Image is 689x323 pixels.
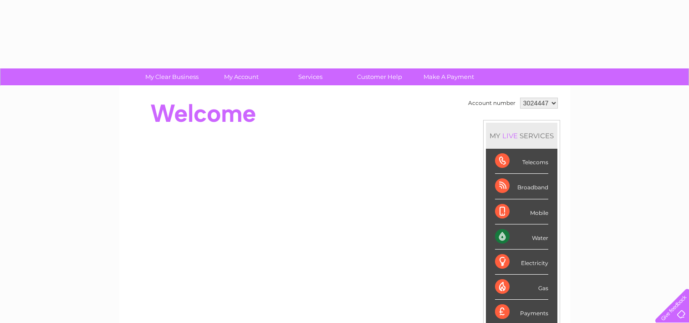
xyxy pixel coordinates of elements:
a: My Account [204,68,279,85]
a: Services [273,68,348,85]
div: Mobile [495,199,548,224]
td: Account number [466,95,518,111]
div: Gas [495,275,548,300]
div: Broadband [495,174,548,199]
div: MY SERVICES [486,123,557,149]
a: Make A Payment [411,68,486,85]
div: Water [495,224,548,250]
div: Electricity [495,250,548,275]
a: My Clear Business [134,68,209,85]
div: Telecoms [495,149,548,174]
a: Customer Help [342,68,417,85]
div: LIVE [500,131,520,140]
